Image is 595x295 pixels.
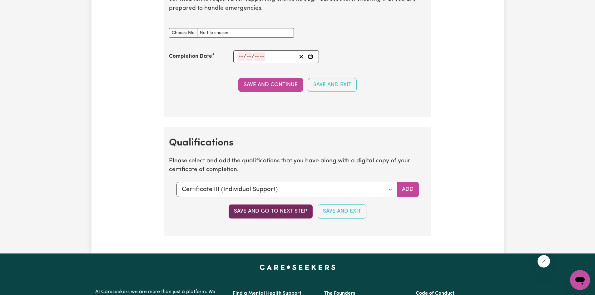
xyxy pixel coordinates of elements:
[229,204,313,218] button: Save and go to next step
[244,54,246,59] span: /
[254,52,265,61] input: ----
[296,52,306,61] button: Clear date
[238,78,303,92] button: Save and Continue
[238,52,244,61] input: --
[169,52,212,61] label: Completion Date
[260,265,335,270] a: Careseekers home page
[169,157,426,175] p: Please select and add the qualifications that you have along with a digital copy of your certific...
[318,204,366,218] button: Save and Exit
[252,54,254,59] span: /
[246,52,252,61] input: --
[306,52,315,61] button: Enter the Completion Date of your CPR Course
[308,78,357,92] button: Save and Exit
[570,270,590,290] iframe: Button to launch messaging window
[397,182,419,197] button: Add selected qualification
[4,4,38,9] span: Need any help?
[169,137,426,149] h2: Qualifications
[538,255,550,268] iframe: Close message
